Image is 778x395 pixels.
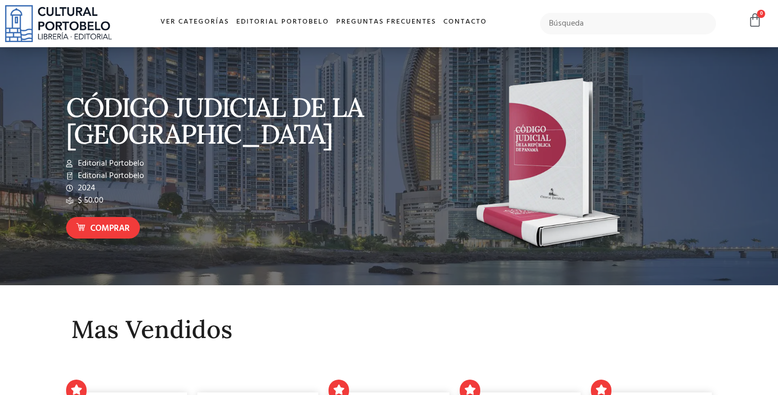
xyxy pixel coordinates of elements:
[75,182,95,194] span: 2024
[540,13,715,34] input: Búsqueda
[75,157,144,170] span: Editorial Portobelo
[440,11,490,33] a: Contacto
[748,13,762,28] a: 0
[75,170,144,182] span: Editorial Portobelo
[66,217,140,239] a: Comprar
[75,194,104,207] span: $ 50.00
[333,11,440,33] a: Preguntas frecuentes
[66,94,384,147] p: CÓDIGO JUDICIAL DE LA [GEOGRAPHIC_DATA]
[233,11,333,33] a: Editorial Portobelo
[90,222,130,235] span: Comprar
[71,316,707,343] h2: Mas Vendidos
[157,11,233,33] a: Ver Categorías
[757,10,765,18] span: 0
